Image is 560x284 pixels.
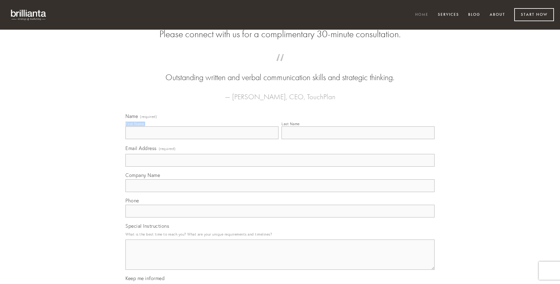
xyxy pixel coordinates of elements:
span: (required) [140,115,157,119]
figcaption: — [PERSON_NAME], CEO, TouchPlan [135,83,425,103]
h2: Please connect with us for a complimentary 30-minute consultation. [125,28,435,40]
blockquote: Outstanding written and verbal communication skills and strategic thinking. [135,60,425,83]
a: Home [411,10,432,20]
span: Name [125,113,138,119]
span: “ [135,60,425,72]
div: Last Name [282,122,300,126]
div: First Name [125,122,144,126]
span: Email Address [125,145,157,151]
img: brillianta - research, strategy, marketing [6,6,52,24]
span: Special Instructions [125,223,169,229]
a: Start Now [514,8,554,21]
span: Phone [125,197,139,204]
a: Services [434,10,463,20]
a: About [486,10,509,20]
p: What is the best time to reach you? What are your unique requirements and timelines? [125,230,435,238]
span: Company Name [125,172,160,178]
a: Blog [464,10,484,20]
span: (required) [159,145,176,153]
span: Keep me informed [125,275,165,281]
